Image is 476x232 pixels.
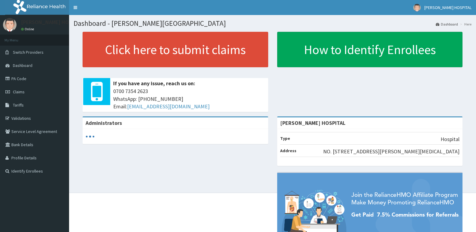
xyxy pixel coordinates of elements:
[424,5,471,10] span: [PERSON_NAME] HOSPITAL
[280,136,290,141] b: Type
[83,32,268,67] a: Click here to submit claims
[413,4,421,11] img: User Image
[323,148,459,155] p: NO. [STREET_ADDRESS][PERSON_NAME][MEDICAL_DATA]
[280,119,345,126] strong: [PERSON_NAME] HOSPITAL
[280,148,296,153] b: Address
[74,20,471,27] h1: Dashboard - [PERSON_NAME][GEOGRAPHIC_DATA]
[21,20,85,25] p: [PERSON_NAME] HOSPITAL
[13,102,24,108] span: Tariffs
[113,87,265,110] span: 0700 7354 2623 WhatsApp: [PHONE_NUMBER] Email:
[13,63,32,68] span: Dashboard
[21,27,35,31] a: Online
[436,22,458,27] a: Dashboard
[277,32,463,67] a: How to Identify Enrollees
[13,50,44,55] span: Switch Providers
[113,80,195,87] b: If you have any issue, reach us on:
[3,18,17,32] img: User Image
[459,22,471,27] li: Here
[86,132,95,141] svg: audio-loading
[127,103,210,110] a: [EMAIL_ADDRESS][DOMAIN_NAME]
[86,119,122,126] b: Administrators
[441,135,459,143] p: Hospital
[13,89,25,95] span: Claims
